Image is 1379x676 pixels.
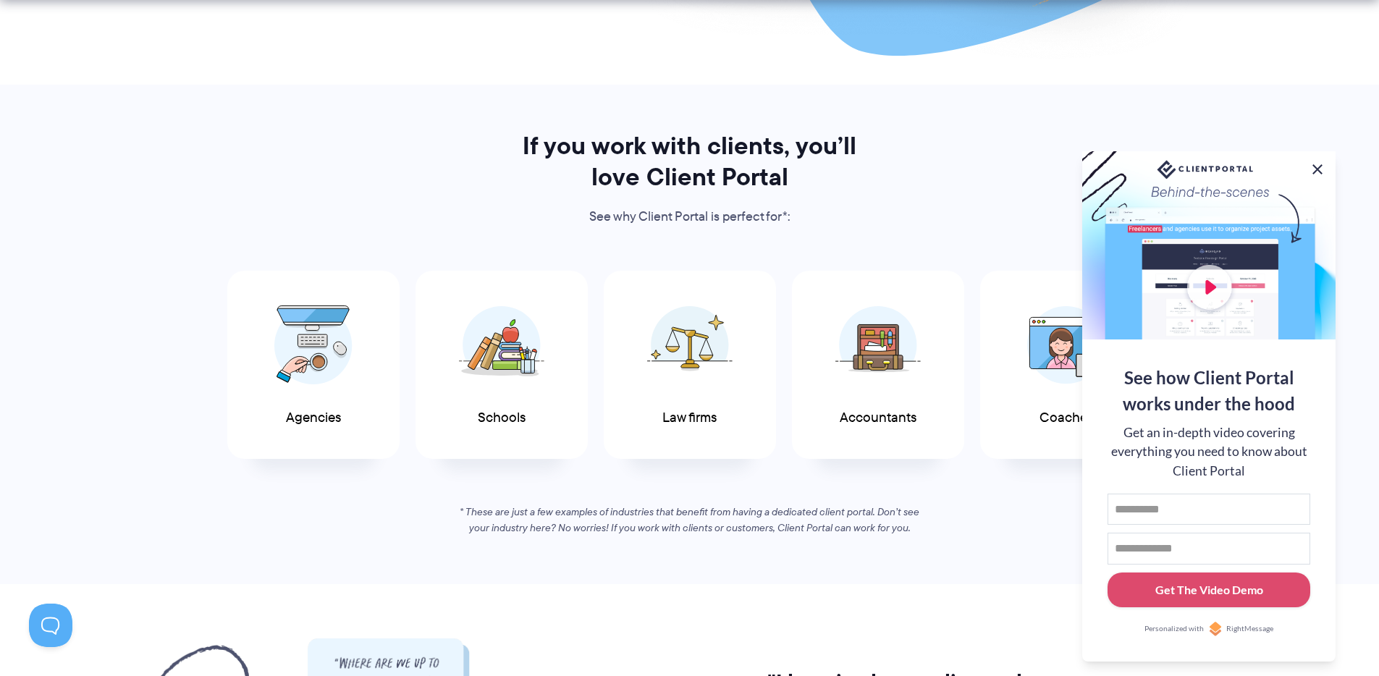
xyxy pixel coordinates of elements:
img: Personalized with RightMessage [1208,622,1223,636]
a: Accountants [792,271,964,460]
span: Schools [478,410,526,426]
span: Accountants [840,410,916,426]
span: RightMessage [1226,623,1273,635]
p: See why Client Portal is perfect for*: [503,206,877,228]
a: Personalized withRightMessage [1108,622,1310,636]
a: Coaches [980,271,1152,460]
div: Get an in-depth video covering everything you need to know about Client Portal [1108,423,1310,481]
div: Get The Video Demo [1155,581,1263,599]
a: Agencies [227,271,400,460]
span: Personalized with [1144,623,1204,635]
button: Get The Video Demo [1108,573,1310,608]
a: Law firms [604,271,776,460]
a: Schools [416,271,588,460]
iframe: Toggle Customer Support [29,604,72,647]
em: * These are just a few examples of industries that benefit from having a dedicated client portal.... [460,504,919,535]
h2: If you work with clients, you’ll love Client Portal [503,130,877,193]
span: Agencies [286,410,341,426]
span: Coaches [1039,410,1093,426]
div: See how Client Portal works under the hood [1108,365,1310,417]
span: Law firms [662,410,717,426]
